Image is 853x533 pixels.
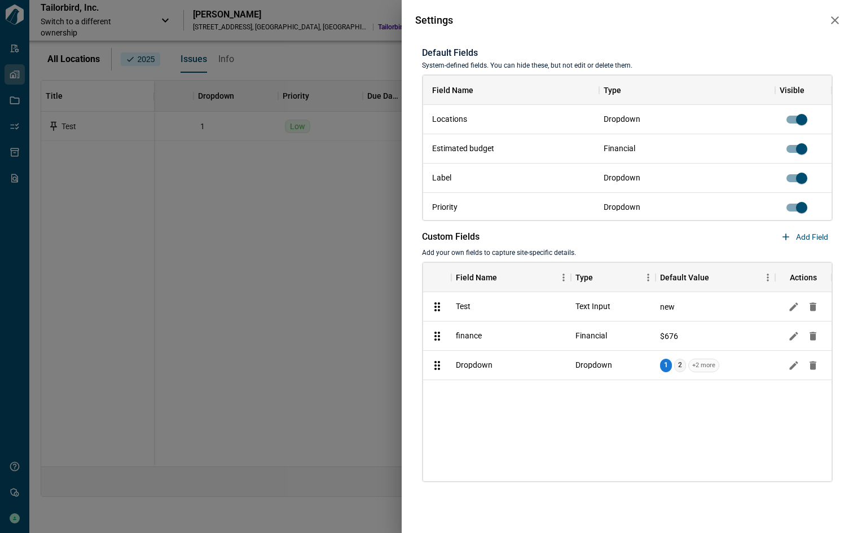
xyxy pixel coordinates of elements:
div: Test [456,303,471,310]
span: +2 more [689,360,719,370]
div: Actions [790,263,817,292]
div: Field Name [456,263,497,292]
div: Locations [428,116,467,123]
span: 1 [661,360,671,370]
div: Default Value [660,263,709,292]
div: Financial [575,332,607,340]
span: $ 676 [660,331,678,342]
button: Menu [640,269,657,286]
button: Edit [785,328,802,345]
div: Dropdown [456,362,493,369]
span: new [660,301,675,312]
div: Default Value [656,263,775,292]
span: Add your own fields to capture site-specific details. [422,248,833,257]
button: Delete [804,357,821,374]
button: Delete [804,328,821,345]
button: Edit [785,357,802,374]
div: Type [599,76,775,105]
div: Label [428,174,451,182]
button: Menu [555,269,572,286]
div: Type [571,263,656,292]
span: 2 [675,360,685,370]
span: Settings [415,15,453,26]
p: Default Fields [422,47,833,59]
button: Sort [709,270,725,285]
div: Text Input [575,303,610,310]
div: Priority [428,204,458,211]
div: Dropdown [604,116,640,123]
p: System-defined fields. You can hide these, but not edit or delete them. [422,61,833,70]
div: Field Name [432,76,473,105]
button: Sort [497,270,513,285]
div: Estimated budget [428,145,494,152]
div: Financial [604,145,635,152]
button: Menu [759,269,776,286]
button: Edit [785,298,802,315]
div: Visible [780,76,804,105]
div: Type [604,76,621,105]
div: Type [575,263,593,292]
div: finance [456,332,482,340]
button: Sort [593,270,609,285]
div: Field Name [423,76,599,105]
button: Sort [473,82,489,98]
div: Dropdown [604,204,640,211]
button: Add Field [778,228,833,246]
span: Custom Fields [422,231,480,243]
div: Actions [775,263,832,292]
div: Visible [775,76,832,105]
div: Field Name [451,263,571,292]
div: Dropdown [604,174,640,182]
button: Delete [804,298,821,315]
div: Dropdown [575,362,612,369]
